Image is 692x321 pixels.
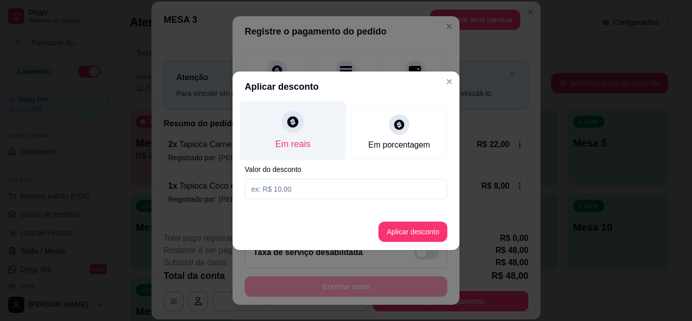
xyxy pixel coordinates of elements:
[368,139,430,151] div: Em porcentagem
[378,222,447,242] button: Aplicar desconto
[275,137,310,151] div: Em reais
[233,72,459,102] header: Aplicar desconto
[441,74,457,90] button: Close
[245,166,447,173] label: Valor do desconto
[245,179,447,199] input: Valor do desconto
